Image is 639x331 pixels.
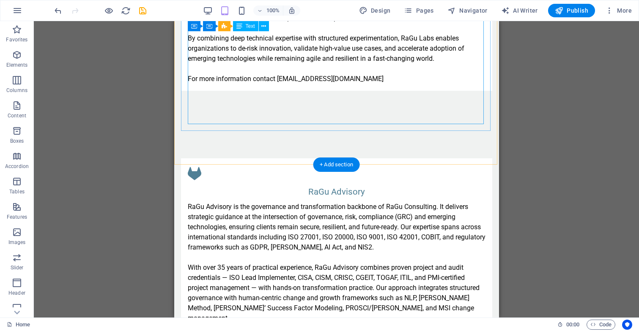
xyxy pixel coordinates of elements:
[266,5,280,16] h6: 100%
[253,5,283,16] button: 100%
[8,290,25,296] p: Header
[246,24,255,29] span: Text
[444,4,491,17] button: Navigator
[602,4,635,17] button: More
[7,320,30,330] a: Click to cancel selection. Double-click to open Pages
[121,5,131,16] button: reload
[498,4,541,17] button: AI Writer
[359,6,391,15] span: Design
[6,87,27,94] p: Columns
[447,6,488,15] span: Navigator
[5,163,29,170] p: Accordion
[400,4,437,17] button: Pages
[53,5,63,16] button: undo
[404,6,433,15] span: Pages
[8,112,26,119] p: Content
[555,6,588,15] span: Publish
[104,5,114,16] button: Click here to leave preview mode and continue editing
[9,188,25,195] p: Tables
[572,321,573,328] span: :
[8,239,26,246] p: Images
[590,320,612,330] span: Code
[548,4,595,17] button: Publish
[7,214,27,220] p: Features
[501,6,538,15] span: AI Writer
[605,6,632,15] span: More
[622,320,632,330] button: Usercentrics
[356,4,394,17] button: Design
[11,264,24,271] p: Slider
[6,36,27,43] p: Favorites
[53,6,63,16] i: Undo: Change text (Ctrl+Z)
[137,5,148,16] button: save
[10,138,24,144] p: Boxes
[313,157,360,172] div: + Add section
[557,320,580,330] h6: Session time
[288,7,296,14] i: On resize automatically adjust zoom level to fit chosen device.
[138,6,148,16] i: Save (Ctrl+S)
[6,62,28,68] p: Elements
[121,6,131,16] i: Reload page
[566,320,579,330] span: 00 00
[587,320,615,330] button: Code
